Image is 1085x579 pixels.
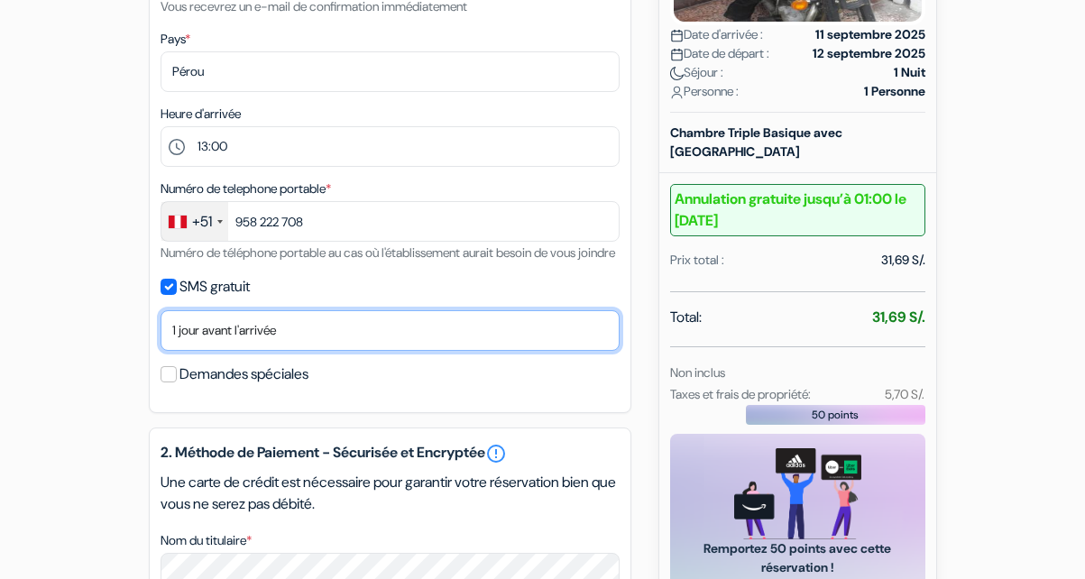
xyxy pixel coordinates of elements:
[881,251,925,270] div: 31,69 S/.
[812,407,859,423] span: 50 points
[815,25,925,44] strong: 11 septembre 2025
[179,274,250,299] label: SMS gratuit
[894,63,925,82] strong: 1 Nuit
[670,44,769,63] span: Date de départ :
[670,184,925,236] b: Annulation gratuite jusqu’à 01:00 le [DATE]
[161,179,331,198] label: Numéro de telephone portable
[872,308,925,326] strong: 31,69 S/.
[670,86,684,99] img: user_icon.svg
[670,82,739,101] span: Personne :
[670,364,725,381] small: Non inclus
[192,211,212,233] div: +51
[161,30,190,49] label: Pays
[692,539,904,577] span: Remportez 50 points avec cette réservation !
[161,244,615,261] small: Numéro de téléphone portable au cas où l'établissement aurait besoin de vous joindre
[161,531,252,550] label: Nom du titulaire
[885,386,924,402] small: 5,70 S/.
[161,472,620,515] p: Une carte de crédit est nécessaire pour garantir votre réservation bien que vous ne serez pas déb...
[485,443,507,464] a: error_outline
[670,386,811,402] small: Taxes et frais de propriété:
[161,443,620,464] h5: 2. Méthode de Paiement - Sécurisée et Encryptée
[161,201,620,242] input: 912 345 678
[670,25,763,44] span: Date d'arrivée :
[670,48,684,61] img: calendar.svg
[670,124,842,160] b: Chambre Triple Basique avec [GEOGRAPHIC_DATA]
[864,82,925,101] strong: 1 Personne
[179,362,308,387] label: Demandes spéciales
[161,105,241,124] label: Heure d'arrivée
[670,251,724,270] div: Prix total :
[670,307,702,328] span: Total:
[161,202,228,241] div: Peru (Perú): +51
[670,29,684,42] img: calendar.svg
[670,67,684,80] img: moon.svg
[813,44,925,63] strong: 12 septembre 2025
[670,63,723,82] span: Séjour :
[734,448,861,539] img: gift_card_hero_new.png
